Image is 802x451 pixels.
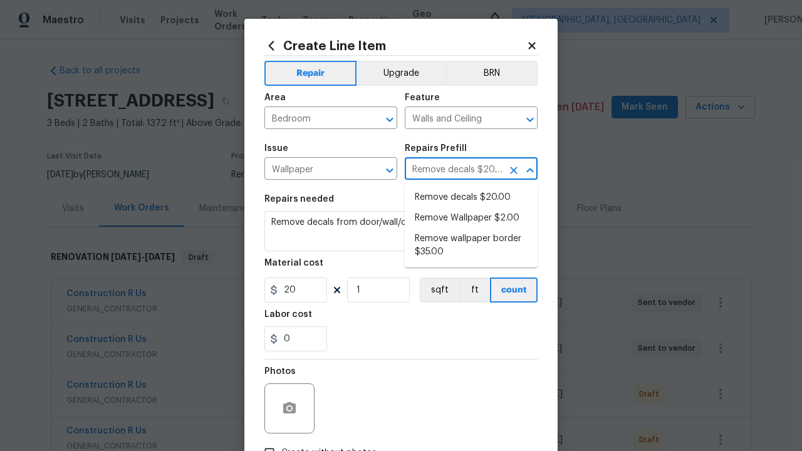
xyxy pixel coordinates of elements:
button: Clear [505,162,523,179]
button: Open [381,111,398,128]
h5: Material cost [264,259,323,267]
button: count [490,277,538,303]
li: Remove Wallpaper $2.00 [405,208,538,229]
button: Close [521,162,539,179]
button: sqft [420,277,459,303]
button: Open [521,111,539,128]
button: ft [459,277,490,303]
h2: Create Line Item [264,39,526,53]
button: Repair [264,61,357,86]
h5: Labor cost [264,310,312,319]
button: BRN [445,61,538,86]
h5: Feature [405,93,440,102]
button: Open [381,162,398,179]
h5: Repairs needed [264,195,334,204]
button: Upgrade [357,61,446,86]
h5: Area [264,93,286,102]
h5: Photos [264,367,296,376]
li: Remove decals $20.00 [405,187,538,208]
li: Remove wallpaper border $35.00 [405,229,538,262]
h5: Issue [264,144,288,153]
h5: Repairs Prefill [405,144,467,153]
